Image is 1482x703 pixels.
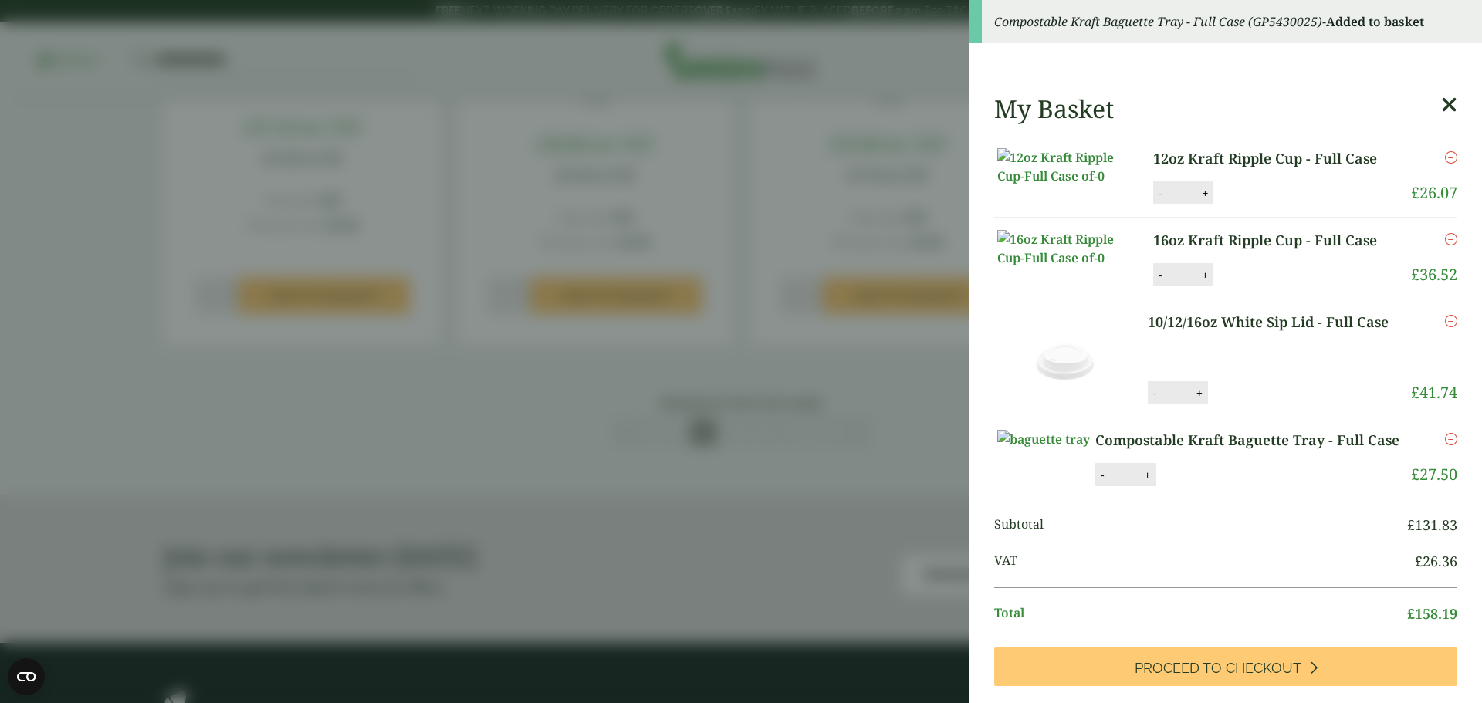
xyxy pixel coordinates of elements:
a: 12oz Kraft Ripple Cup - Full Case [1153,148,1394,169]
a: 10/12/16oz White Sip Lid - Full Case [1148,312,1400,333]
span: £ [1407,515,1415,534]
span: £ [1407,604,1415,623]
button: - [1149,387,1161,400]
bdi: 26.07 [1411,182,1457,203]
button: - [1154,187,1166,200]
a: Proceed to Checkout [994,647,1457,686]
h2: My Basket [994,94,1114,123]
button: Open CMP widget [8,658,45,695]
span: £ [1415,552,1423,570]
button: + [1140,468,1155,482]
button: - [1096,468,1108,482]
button: + [1192,387,1207,400]
img: 12oz Kraft Ripple Cup-Full Case of-0 [997,148,1136,185]
button: - [1154,269,1166,282]
em: Compostable Kraft Baguette Tray - Full Case (GP5430025) [994,13,1322,30]
span: Proceed to Checkout [1135,660,1301,677]
span: £ [1411,264,1419,285]
img: baguette tray [997,430,1090,448]
strong: Added to basket [1326,13,1424,30]
span: Subtotal [994,515,1407,536]
span: VAT [994,551,1415,572]
button: + [1197,269,1213,282]
bdi: 158.19 [1407,604,1457,623]
bdi: 41.74 [1411,382,1457,403]
bdi: 27.50 [1411,464,1457,485]
bdi: 131.83 [1407,515,1457,534]
a: Remove this item [1445,312,1457,330]
span: £ [1411,464,1419,485]
bdi: 36.52 [1411,264,1457,285]
span: £ [1411,182,1419,203]
a: 16oz Kraft Ripple Cup - Full Case [1153,230,1394,251]
button: + [1197,187,1213,200]
span: Total [994,603,1407,624]
a: Compostable Kraft Baguette Tray - Full Case [1095,430,1405,451]
a: Remove this item [1445,148,1457,167]
bdi: 26.36 [1415,552,1457,570]
span: £ [1411,382,1419,403]
a: Remove this item [1445,230,1457,248]
img: 16oz Kraft Ripple Cup-Full Case of-0 [997,230,1136,267]
a: Remove this item [1445,430,1457,448]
